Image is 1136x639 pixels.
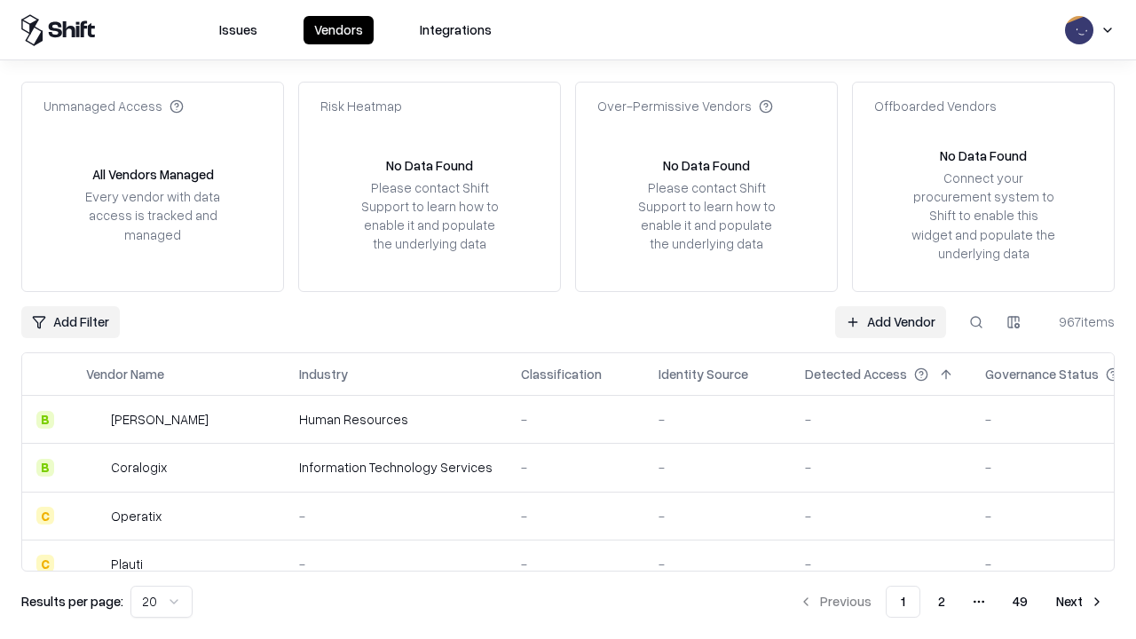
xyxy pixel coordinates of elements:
a: Add Vendor [835,306,946,338]
button: 1 [886,586,920,618]
div: - [805,458,957,477]
div: B [36,411,54,429]
div: B [36,459,54,477]
div: C [36,555,54,572]
button: 49 [998,586,1042,618]
div: Please contact Shift Support to learn how to enable it and populate the underlying data [356,178,503,254]
div: Please contact Shift Support to learn how to enable it and populate the underlying data [633,178,780,254]
div: 967 items [1044,312,1115,331]
div: Industry [299,365,348,383]
div: Identity Source [659,365,748,383]
div: All Vendors Managed [92,165,214,184]
div: - [299,507,493,525]
div: Governance Status [985,365,1099,383]
div: Detected Access [805,365,907,383]
div: - [659,458,777,477]
button: Add Filter [21,306,120,338]
div: Human Resources [299,410,493,429]
div: - [521,507,630,525]
div: No Data Found [386,156,473,175]
div: - [521,555,630,573]
div: - [805,507,957,525]
div: Over-Permissive Vendors [597,97,773,115]
div: - [805,410,957,429]
div: C [36,507,54,525]
button: Next [1045,586,1115,618]
button: Vendors [304,16,374,44]
div: - [521,410,630,429]
img: Operatix [86,507,104,525]
div: Information Technology Services [299,458,493,477]
button: Issues [209,16,268,44]
nav: pagination [788,586,1115,618]
div: - [521,458,630,477]
button: 2 [924,586,959,618]
div: Classification [521,365,602,383]
div: - [659,410,777,429]
div: Unmanaged Access [43,97,184,115]
div: Every vendor with data access is tracked and managed [79,187,226,243]
img: Deel [86,411,104,429]
div: No Data Found [663,156,750,175]
img: Coralogix [86,459,104,477]
div: Connect your procurement system to Shift to enable this widget and populate the underlying data [910,169,1057,263]
div: Coralogix [111,458,167,477]
img: Plauti [86,555,104,572]
div: - [659,507,777,525]
button: Integrations [409,16,502,44]
p: Results per page: [21,592,123,611]
div: [PERSON_NAME] [111,410,209,429]
div: Vendor Name [86,365,164,383]
div: Risk Heatmap [320,97,402,115]
div: Operatix [111,507,162,525]
div: - [659,555,777,573]
div: Plauti [111,555,143,573]
div: Offboarded Vendors [874,97,997,115]
div: - [299,555,493,573]
div: - [805,555,957,573]
div: No Data Found [940,146,1027,165]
